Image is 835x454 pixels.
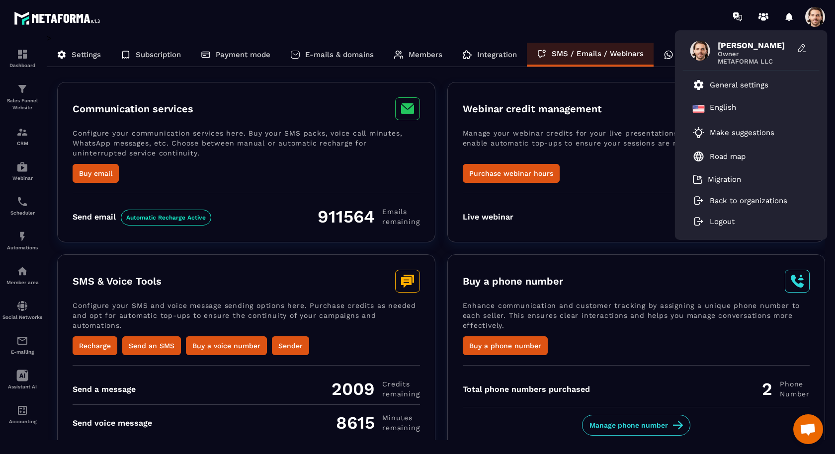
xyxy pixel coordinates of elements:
[336,412,419,433] div: 8615
[2,223,42,258] a: automationsautomationsAutomations
[2,210,42,216] p: Scheduler
[589,420,668,430] span: Manage phone number
[382,217,419,227] span: remaining
[693,151,746,162] a: Road map
[216,50,270,59] p: Payment mode
[16,48,28,60] img: formation
[16,230,28,242] img: automations
[463,336,548,355] button: Buy a phone number
[2,175,42,181] p: Webinar
[2,384,42,389] p: Assistant AI
[2,245,42,250] p: Automations
[2,397,42,432] a: accountantaccountantAccounting
[2,153,42,188] a: automationsautomationsWebinar
[2,63,42,68] p: Dashboard
[121,210,211,226] span: Automatic Recharge Active
[793,414,823,444] div: Ouvrir le chat
[2,258,42,293] a: automationsautomationsMember area
[710,103,736,115] p: English
[710,128,774,137] p: Make suggestions
[332,378,419,399] div: 2009
[2,41,42,76] a: formationformationDashboard
[73,418,152,428] div: Send voice message
[693,127,797,139] a: Make suggestions
[463,384,590,394] div: Total phone numbers purchased
[122,336,181,355] button: Send an SMS
[463,212,513,222] div: Live webinar
[463,103,602,115] h3: Webinar credit management
[14,9,103,27] img: logo
[305,50,374,59] p: E-mails & domains
[2,362,42,397] a: Assistant AI
[762,378,810,399] div: 2
[710,217,735,226] p: Logout
[16,404,28,416] img: accountant
[73,384,136,394] div: Send a message
[780,379,810,389] span: Phone
[718,58,792,65] span: METAFORMA LLC
[186,336,267,355] button: Buy a voice number
[463,164,560,183] button: Purchase webinar hours
[73,103,193,115] h3: Communication services
[16,335,28,347] img: email
[382,207,419,217] span: Emails
[16,126,28,138] img: formation
[72,50,101,59] p: Settings
[73,164,119,183] button: Buy email
[382,413,419,423] span: minutes
[2,419,42,424] p: Accounting
[2,97,42,111] p: Sales Funnel Website
[718,50,792,58] span: Owner
[16,196,28,208] img: scheduler
[272,336,309,355] button: Sender
[73,128,420,164] p: Configure your communication services here. Buy your SMS packs, voice call minutes, WhatsApp mess...
[16,83,28,95] img: formation
[2,280,42,285] p: Member area
[73,212,211,222] div: Send email
[710,196,787,205] p: Back to organizations
[382,389,419,399] span: remaining
[463,301,810,336] p: Enhance communication and customer tracking by assigning a unique phone number to each seller. Th...
[693,174,741,184] a: Migration
[693,196,787,205] a: Back to organizations
[73,275,162,287] h3: SMS & Voice Tools
[16,161,28,173] img: automations
[582,415,690,436] button: Manage phone number
[73,336,117,355] button: Recharge
[318,206,419,227] div: 911564
[552,49,644,58] p: SMS / Emails / Webinars
[2,141,42,146] p: CRM
[463,275,563,287] h3: Buy a phone number
[2,76,42,119] a: formationformationSales Funnel Website
[2,327,42,362] a: emailemailE-mailing
[463,128,810,164] p: Manage your webinar credits for your live presentations. Purchase additional hours and enable aut...
[409,50,442,59] p: Members
[47,33,825,451] div: >
[2,314,42,320] p: Social Networks
[718,41,792,50] span: [PERSON_NAME]
[16,265,28,277] img: automations
[477,50,517,59] p: Integration
[2,119,42,153] a: formationformationCRM
[710,80,768,89] p: General settings
[73,301,420,336] p: Configure your SMS and voice message sending options here. Purchase credits as needed and opt for...
[382,423,419,433] span: remaining
[16,300,28,312] img: social-network
[710,152,746,161] p: Road map
[136,50,181,59] p: Subscription
[708,175,741,184] p: Migration
[382,379,419,389] span: Credits
[2,293,42,327] a: social-networksocial-networkSocial Networks
[693,79,768,91] a: General settings
[780,389,810,399] span: Number
[2,349,42,355] p: E-mailing
[2,188,42,223] a: schedulerschedulerScheduler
